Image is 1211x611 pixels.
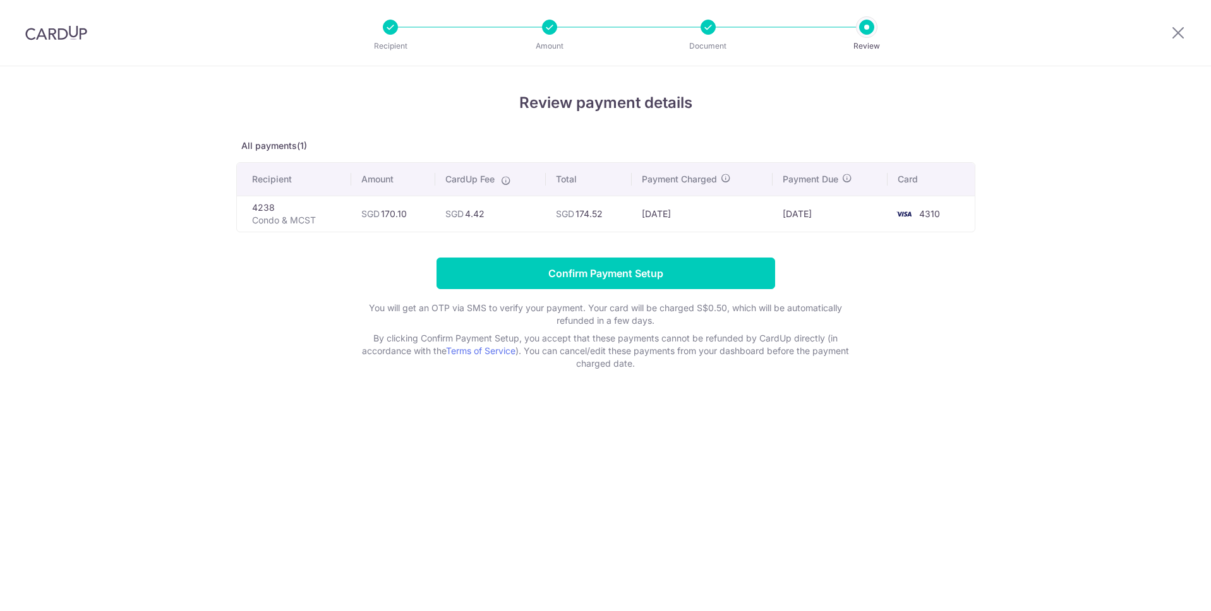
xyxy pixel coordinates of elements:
[773,196,888,232] td: [DATE]
[642,173,717,186] span: Payment Charged
[344,40,437,52] p: Recipient
[437,258,775,289] input: Confirm Payment Setup
[632,196,772,232] td: [DATE]
[783,173,838,186] span: Payment Due
[236,139,975,152] p: All payments(1)
[236,92,975,114] h4: Review payment details
[820,40,913,52] p: Review
[546,196,632,232] td: 174.52
[661,40,755,52] p: Document
[351,196,436,232] td: 170.10
[919,208,940,219] span: 4310
[237,196,351,232] td: 4238
[353,332,859,370] p: By clicking Confirm Payment Setup, you accept that these payments cannot be refunded by CardUp di...
[446,345,515,356] a: Terms of Service
[435,196,546,232] td: 4.42
[25,25,87,40] img: CardUp
[237,163,351,196] th: Recipient
[445,173,495,186] span: CardUp Fee
[351,163,436,196] th: Amount
[252,214,341,227] p: Condo & MCST
[503,40,596,52] p: Amount
[361,208,380,219] span: SGD
[1130,573,1198,605] iframe: Opens a widget where you can find more information
[353,302,859,327] p: You will get an OTP via SMS to verify your payment. Your card will be charged S$0.50, which will ...
[546,163,632,196] th: Total
[556,208,574,219] span: SGD
[445,208,464,219] span: SGD
[891,206,917,222] img: <span class="translation_missing" title="translation missing: en.account_steps.new_confirm_form.b...
[888,163,975,196] th: Card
